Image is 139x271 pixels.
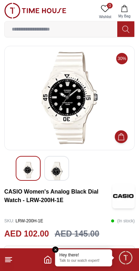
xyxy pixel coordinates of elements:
p: Talk to our watch expert! [60,259,108,264]
div: Hey there! [60,252,108,258]
img: CASIO Women's Analog Black Dial Watch - LRW-200H-1E [10,52,129,144]
h3: AED 145.00 [55,228,99,240]
button: My Bag [114,3,135,21]
h2: AED 102.00 [4,228,49,240]
img: ... [4,3,66,18]
h3: CASIO Women's Analog Black Dial Watch - LRW-200H-1E [4,188,112,205]
img: CASIO Women's Analog Black Dial Watch - LRW-200H-1E [112,184,135,208]
a: Home [43,255,52,264]
button: Add to Cart [115,130,128,143]
span: My Bag [115,13,133,19]
em: Close tooltip [52,246,59,253]
div: Chat Widget [118,250,134,266]
p: LRW-200H-1E [4,216,43,226]
p: ( In stock ) [111,216,135,226]
span: SKU : [4,218,14,223]
span: 0 [107,3,113,9]
a: 0Wishlist [96,3,114,21]
span: Wishlist [96,14,114,20]
img: CASIO Women's Analog Black Dial Watch - LRW-200H-1E [50,162,63,181]
img: CASIO Women's Analog Black Dial Watch - LRW-200H-1E [22,162,35,178]
span: 30% [116,53,128,64]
